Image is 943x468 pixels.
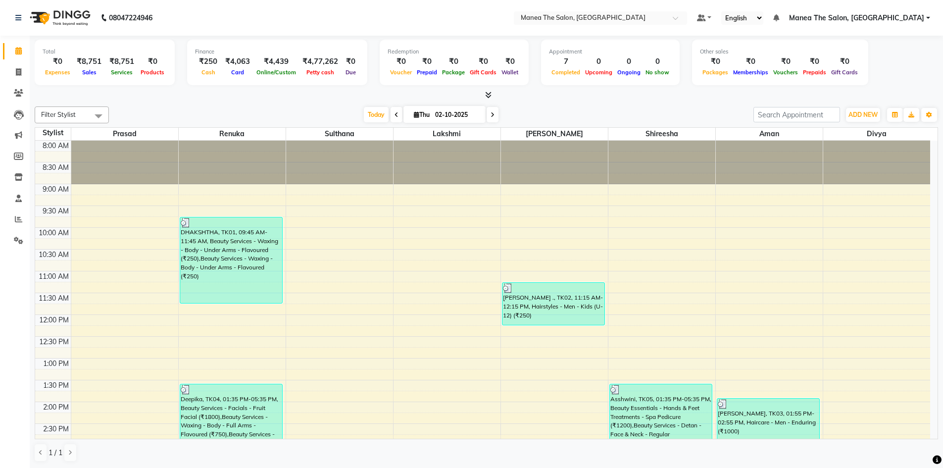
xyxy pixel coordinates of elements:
[411,111,432,118] span: Thu
[195,56,221,67] div: ₹250
[221,56,254,67] div: ₹4,063
[37,250,71,260] div: 10:30 AM
[394,128,500,140] span: Lakshmi
[771,69,800,76] span: Vouchers
[789,13,924,23] span: Manea The Salon, [GEOGRAPHIC_DATA]
[829,69,860,76] span: Gift Cards
[41,141,71,151] div: 8:00 AM
[108,69,135,76] span: Services
[414,69,440,76] span: Prepaid
[71,128,178,140] span: Prasad
[254,69,298,76] span: Online/Custom
[43,56,73,67] div: ₹0
[800,69,829,76] span: Prepaids
[700,48,860,56] div: Other sales
[41,402,71,413] div: 2:00 PM
[41,206,71,216] div: 9:30 AM
[823,128,931,140] span: Divya
[109,4,152,32] b: 08047224946
[549,48,672,56] div: Appointment
[37,337,71,347] div: 12:30 PM
[304,69,337,76] span: Petty cash
[364,107,389,122] span: Today
[254,56,298,67] div: ₹4,439
[37,293,71,304] div: 11:30 AM
[41,184,71,195] div: 9:00 AM
[298,56,342,67] div: ₹4,77,262
[700,56,731,67] div: ₹0
[388,48,521,56] div: Redemption
[499,69,521,76] span: Wallet
[440,69,467,76] span: Package
[41,162,71,173] div: 8:30 AM
[414,56,440,67] div: ₹0
[43,69,73,76] span: Expenses
[440,56,467,67] div: ₹0
[499,56,521,67] div: ₹0
[229,69,247,76] span: Card
[73,56,105,67] div: ₹8,751
[846,108,880,122] button: ADD NEW
[615,69,643,76] span: Ongoing
[583,56,615,67] div: 0
[848,111,878,118] span: ADD NEW
[583,69,615,76] span: Upcoming
[35,128,71,138] div: Stylist
[43,48,167,56] div: Total
[138,56,167,67] div: ₹0
[829,56,860,67] div: ₹0
[37,271,71,282] div: 11:00 AM
[432,107,482,122] input: 2025-10-02
[771,56,800,67] div: ₹0
[80,69,99,76] span: Sales
[41,110,76,118] span: Filter Stylist
[342,56,359,67] div: ₹0
[49,448,62,458] span: 1 / 1
[716,128,823,140] span: Aman
[608,128,715,140] span: shireesha
[731,69,771,76] span: Memberships
[105,56,138,67] div: ₹8,751
[37,315,71,325] div: 12:00 PM
[731,56,771,67] div: ₹0
[37,228,71,238] div: 10:00 AM
[195,48,359,56] div: Finance
[199,69,218,76] span: Cash
[549,56,583,67] div: 7
[286,128,393,140] span: Sulthana
[343,69,358,76] span: Due
[25,4,93,32] img: logo
[467,56,499,67] div: ₹0
[717,399,820,441] div: [PERSON_NAME], TK03, 01:55 PM-02:55 PM, Haircare - Men - Enduring (₹1000)
[41,380,71,391] div: 1:30 PM
[549,69,583,76] span: Completed
[615,56,643,67] div: 0
[388,69,414,76] span: Voucher
[700,69,731,76] span: Packages
[388,56,414,67] div: ₹0
[41,424,71,434] div: 2:30 PM
[179,128,286,140] span: Renuka
[753,107,840,122] input: Search Appointment
[501,128,608,140] span: [PERSON_NAME]
[467,69,499,76] span: Gift Cards
[138,69,167,76] span: Products
[643,56,672,67] div: 0
[800,56,829,67] div: ₹0
[41,359,71,369] div: 1:00 PM
[643,69,672,76] span: No show
[502,283,605,325] div: [PERSON_NAME] ., TK02, 11:15 AM-12:15 PM, Hairstyles - Men - Kids (U-12) (₹250)
[180,217,283,303] div: DHAKSHTHA, TK01, 09:45 AM-11:45 AM, Beauty Services - Waxing - Body - Under Arms - Flavoured (₹25...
